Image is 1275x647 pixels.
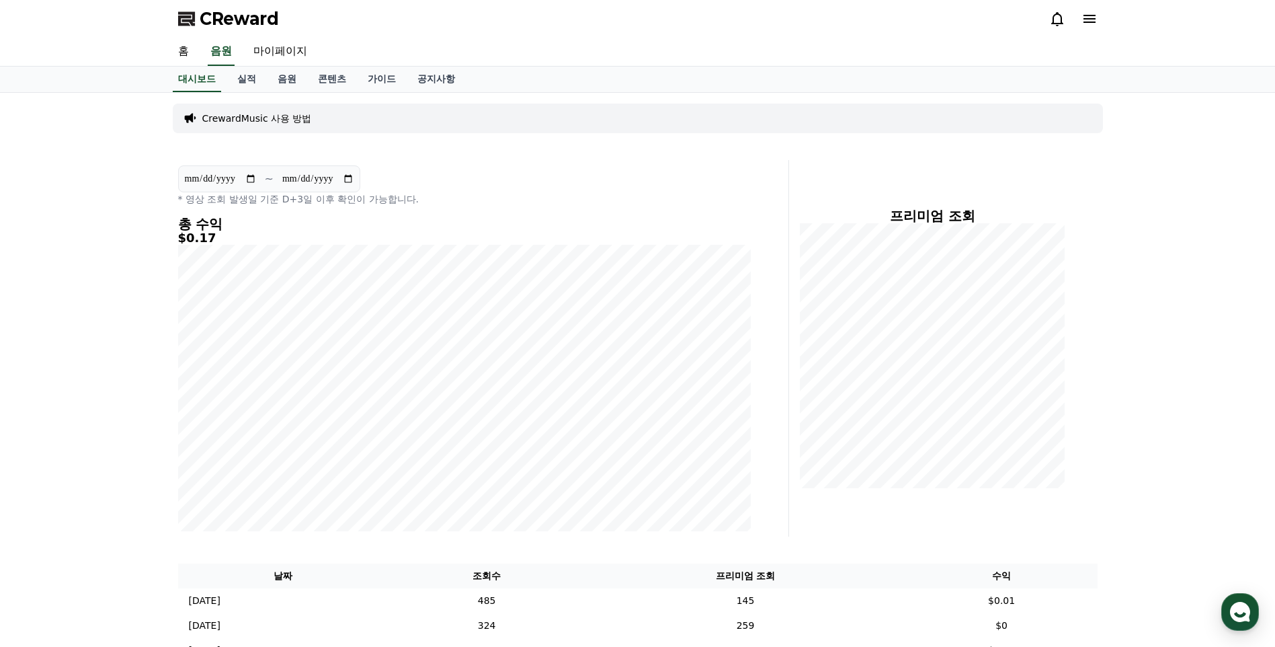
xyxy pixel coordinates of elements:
[585,588,905,613] td: 145
[167,38,200,66] a: 홈
[906,588,1098,613] td: $0.01
[906,564,1098,588] th: 수익
[585,613,905,638] td: 259
[906,613,1098,638] td: $0
[178,217,751,231] h4: 총 수익
[265,171,274,187] p: ~
[200,8,279,30] span: CReward
[585,564,905,588] th: 프리미엄 조회
[267,67,307,92] a: 음원
[388,588,585,613] td: 485
[202,112,312,125] a: CrewardMusic 사용 방법
[189,594,220,608] p: [DATE]
[307,67,357,92] a: 콘텐츠
[227,67,267,92] a: 실적
[178,8,279,30] a: CReward
[243,38,318,66] a: 마이페이지
[208,38,235,66] a: 음원
[800,208,1065,223] h4: 프리미엄 조회
[173,67,221,92] a: 대시보드
[178,231,751,245] h5: $0.17
[388,564,585,588] th: 조회수
[357,67,407,92] a: 가이드
[178,564,388,588] th: 날짜
[388,613,585,638] td: 324
[178,192,751,206] p: * 영상 조회 발생일 기준 D+3일 이후 확인이 가능합니다.
[407,67,466,92] a: 공지사항
[189,619,220,633] p: [DATE]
